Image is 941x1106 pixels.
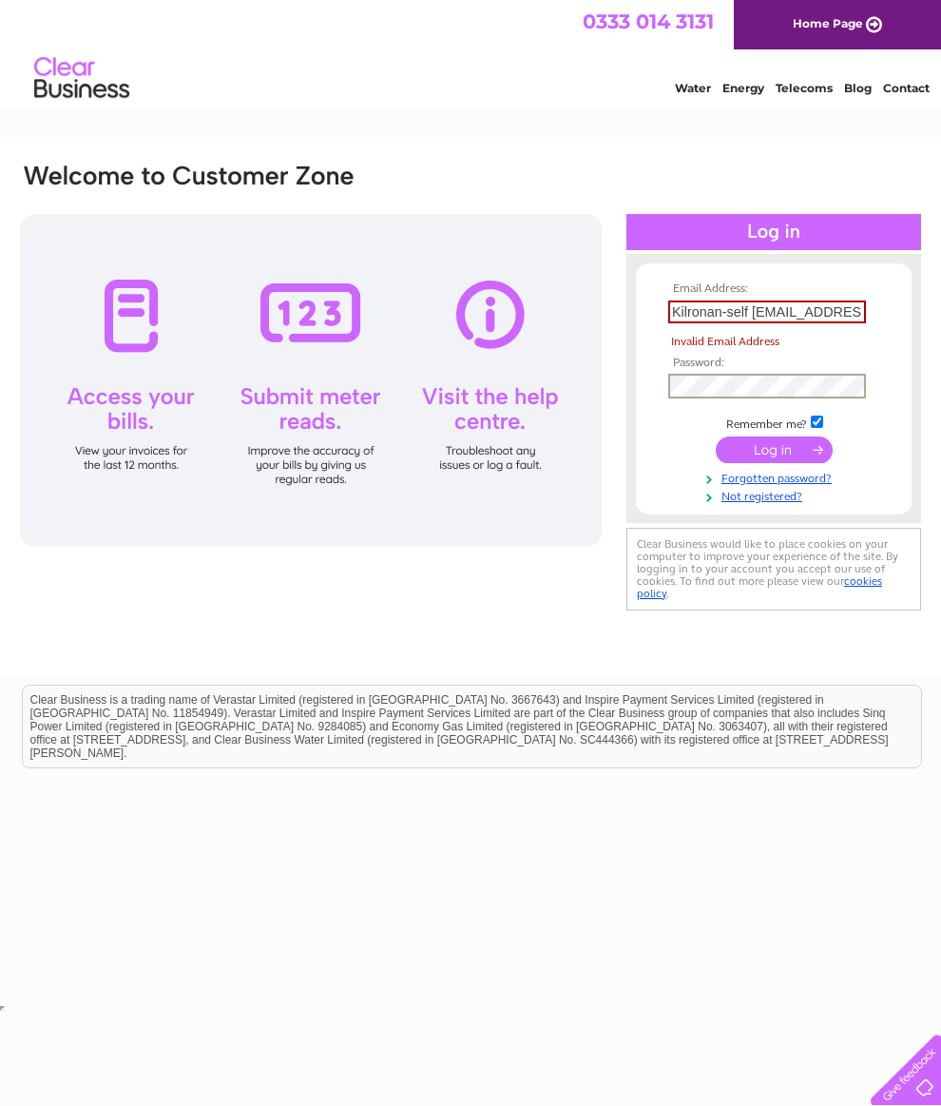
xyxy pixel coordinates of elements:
a: cookies policy [637,574,882,600]
th: Email Address: [663,282,884,296]
a: Telecoms [776,81,833,95]
a: Forgotten password? [668,468,884,486]
a: Blog [844,81,872,95]
td: Remember me? [663,413,884,432]
div: Clear Business is a trading name of Verastar Limited (registered in [GEOGRAPHIC_DATA] No. 3667643... [23,10,921,92]
a: Not registered? [668,486,884,504]
a: Energy [722,81,764,95]
img: logo.png [33,49,130,107]
span: Invalid Email Address [671,335,779,348]
div: Clear Business would like to place cookies on your computer to improve your experience of the sit... [626,528,921,611]
a: Water [675,81,711,95]
a: Contact [883,81,930,95]
a: 0333 014 3131 [583,10,714,33]
input: Submit [716,437,833,463]
th: Password: [663,357,884,370]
